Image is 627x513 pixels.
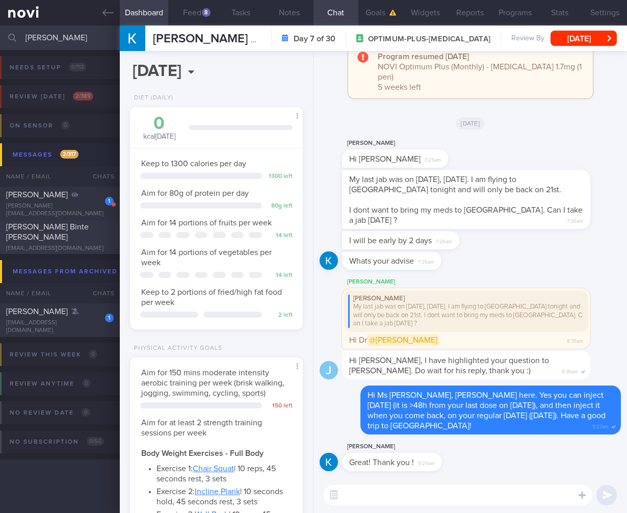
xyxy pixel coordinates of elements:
[368,34,490,44] span: OPTIMUM-PLUS-[MEDICAL_DATA]
[342,276,621,288] div: [PERSON_NAME]
[349,257,414,265] span: Whats your advise
[79,283,120,303] div: Chats
[6,245,114,252] div: [EMAIL_ADDRESS][DOMAIN_NAME]
[7,406,93,420] div: No review date
[130,94,173,102] div: Diet (Daily)
[267,173,293,181] div: 1300 left
[153,33,283,45] span: [PERSON_NAME] Su-En
[82,379,91,388] span: 0
[69,63,86,71] span: 0 / 113
[6,191,68,199] span: [PERSON_NAME]
[141,449,264,457] strong: Body Weight Exercises - Full Body
[425,154,441,164] span: 7:25am
[378,53,469,61] strong: Program resumed [DATE]
[7,348,100,362] div: Review this week
[10,265,147,278] div: Messages from Archived
[193,465,234,473] a: Chair Squat
[418,457,435,467] span: 9:29am
[418,256,434,266] span: 7:26am
[141,160,246,168] span: Keep to 1300 calories per day
[60,150,79,159] span: 2 / 317
[141,419,262,437] span: Aim for at least 2 strength training sessions per week
[567,335,583,345] span: 8:35am
[105,197,114,206] div: 1
[89,350,97,358] span: 0
[79,166,120,187] div: Chats
[349,356,549,375] span: Hi [PERSON_NAME], I have highlighted your question to [PERSON_NAME]. Do wait for his reply, thank...
[349,175,561,194] span: My last jab was on [DATE], [DATE]. I am flying to [GEOGRAPHIC_DATA] tonight and will only be back...
[294,34,335,44] strong: Day 7 of 30
[551,31,617,46] button: [DATE]
[6,223,89,241] span: [PERSON_NAME] Binte [PERSON_NAME]
[130,345,222,352] div: Physical Activity Goals
[267,402,293,410] div: 150 left
[140,115,178,133] div: 0
[82,408,90,417] span: 0
[267,272,293,279] div: 14 left
[7,90,96,104] div: Review [DATE]
[141,189,249,197] span: Aim for 80g of protein per day
[141,248,272,267] span: Aim for 14 portions of vegetables per week
[342,441,473,453] div: [PERSON_NAME]
[378,83,421,91] span: 5 weeks left
[348,303,584,328] div: My last jab was on [DATE], [DATE]. I am flying to [GEOGRAPHIC_DATA] tonight and will only be back...
[349,458,414,467] span: Great! Thank you !
[141,219,272,227] span: Aim for 14 portions of fruits per week
[61,121,70,130] span: 0
[202,8,211,17] div: 8
[267,312,293,319] div: 2 left
[140,115,178,142] div: kcal [DATE]
[378,63,582,81] span: NOVI Optimum Plus (Monthly) - [MEDICAL_DATA] 1.7mg (1 pen)
[349,206,583,224] span: I dont want to bring my meds to [GEOGRAPHIC_DATA]. Can I take a jab [DATE] ?
[349,155,421,163] span: Hi [PERSON_NAME]
[73,92,93,100] span: 2 / 389
[348,295,584,303] div: [PERSON_NAME]
[456,117,485,130] span: [DATE]
[368,391,606,430] span: Hi Ms [PERSON_NAME], [PERSON_NAME] here. Yes you can inject [DATE] (it is >48h from your last dos...
[6,307,68,316] span: [PERSON_NAME]
[105,314,114,322] div: 1
[367,335,439,346] span: @[PERSON_NAME]
[567,215,583,225] span: 7:26am
[592,421,609,430] span: 9:27am
[87,437,104,446] span: 0 / 56
[320,361,338,380] div: J
[156,461,292,484] li: Exercise 1: | 10 reps, 45 seconds rest, 3 sets
[156,484,292,507] li: Exercise 2: | 10 seconds hold, 45 seconds rest, 3 sets
[10,148,81,162] div: Messages
[6,202,114,218] div: [PERSON_NAME][EMAIL_ADDRESS][DOMAIN_NAME]
[342,137,479,149] div: [PERSON_NAME]
[511,34,544,43] span: Review By
[436,236,452,245] span: 7:26am
[141,288,282,306] span: Keep to 2 portions of fried/high fat food per week
[7,61,89,74] div: Needs setup
[141,369,284,397] span: Aim for 150 mins moderate intensity aerobic training per week (brisk walking, jogging, swimming, ...
[562,366,578,375] span: 8:36am
[6,319,114,335] div: [EMAIL_ADDRESS][DOMAIN_NAME]
[267,202,293,210] div: 80 g left
[7,377,93,391] div: Review anytime
[7,435,107,449] div: No subscription
[349,335,439,346] span: Hi Dr
[7,119,72,133] div: On sensor
[195,488,240,496] a: Incline Plank
[267,232,293,240] div: 14 left
[349,237,432,245] span: I will be early by 2 days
